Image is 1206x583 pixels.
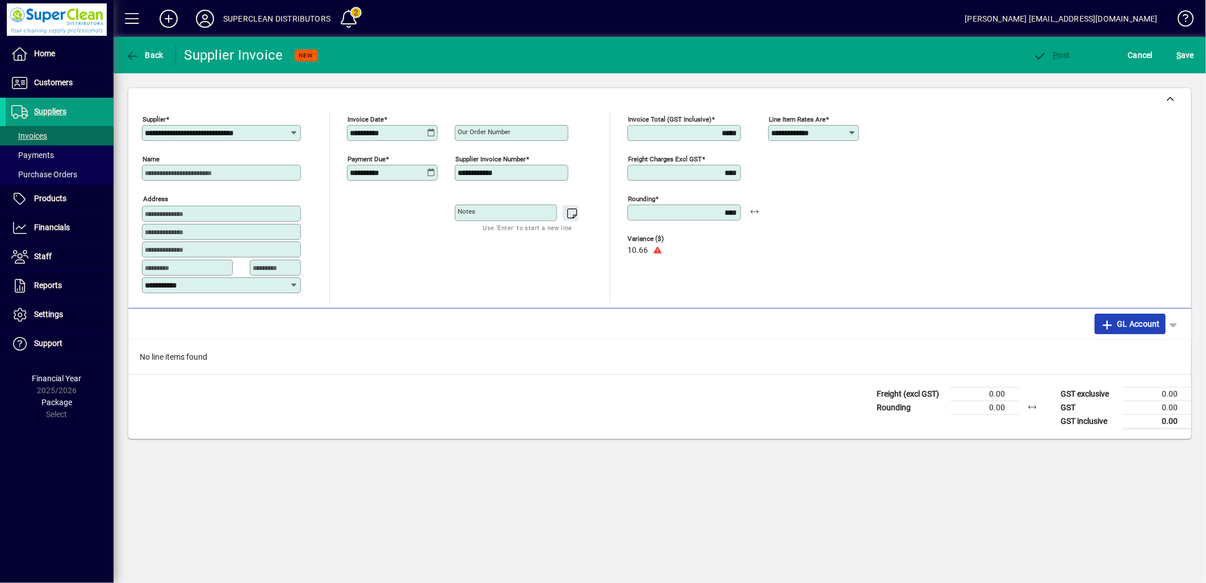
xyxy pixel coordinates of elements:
span: NEW [299,52,313,59]
mat-label: Supplier [143,115,166,123]
td: Freight (excl GST) [871,387,950,401]
div: Supplier Invoice [185,46,283,64]
a: Home [6,40,114,68]
span: Support [34,339,62,348]
a: Reports [6,272,114,300]
td: 0.00 [1123,401,1191,414]
a: Settings [6,301,114,329]
span: Payments [11,151,54,160]
mat-label: Invoice Total (GST inclusive) [628,115,711,123]
a: Support [6,330,114,358]
a: Invoices [6,126,114,145]
mat-label: Our order number [458,128,510,136]
a: Products [6,185,114,213]
mat-label: Supplier invoice number [455,155,526,163]
a: Payments [6,145,114,165]
span: Financials [34,223,70,232]
span: Settings [34,310,63,319]
span: Home [34,49,55,58]
span: S [1176,51,1181,60]
button: Profile [187,9,223,29]
span: Customers [34,78,73,87]
span: Package [41,398,72,407]
button: Add [150,9,187,29]
a: Knowledge Base [1169,2,1192,39]
app-page-header-button: Back [114,45,176,65]
span: Purchase Orders [11,170,77,179]
mat-label: Rounding [628,195,655,203]
span: Back [125,51,164,60]
div: No line items found [128,340,1191,374]
a: Financials [6,214,114,242]
div: SUPERCLEAN DISTRIBUTORS [223,10,330,28]
mat-hint: Use 'Enter' to start a new line [483,221,572,234]
button: Save [1174,45,1197,65]
button: Back [123,45,166,65]
td: 0.00 [1123,387,1191,401]
span: 10.66 [627,246,648,255]
a: Staff [6,243,114,271]
a: Customers [6,69,114,97]
td: GST inclusive [1055,414,1123,428]
td: 0.00 [1123,414,1191,428]
span: Reports [34,281,62,290]
mat-label: Line item rates are [769,115,826,123]
span: ave [1176,46,1194,64]
mat-label: Invoice date [347,115,384,123]
span: Financial Year [32,374,82,383]
a: Purchase Orders [6,165,114,184]
button: Post [1031,45,1073,65]
td: GST [1055,401,1123,414]
span: GL Account [1100,315,1160,333]
td: Rounding [871,401,950,414]
td: GST exclusive [1055,387,1123,401]
span: Variance ($) [627,235,696,243]
span: Products [34,194,66,203]
mat-label: Name [143,155,160,163]
span: Suppliers [34,107,66,116]
span: Cancel [1128,46,1153,64]
mat-label: Payment due [347,155,386,163]
div: [PERSON_NAME] [EMAIL_ADDRESS][DOMAIN_NAME] [965,10,1158,28]
button: Cancel [1125,45,1156,65]
td: 0.00 [950,387,1019,401]
mat-label: Freight charges excl GST [628,155,702,163]
span: P [1053,51,1058,60]
span: Invoices [11,131,47,140]
td: 0.00 [950,401,1019,414]
span: ost [1033,51,1070,60]
span: Staff [34,252,52,261]
mat-label: Notes [458,207,475,215]
button: GL Account [1095,314,1166,334]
